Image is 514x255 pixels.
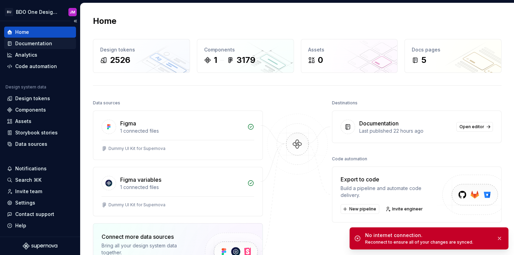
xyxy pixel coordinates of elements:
div: Destinations [332,98,358,108]
div: Code automation [15,63,57,70]
div: Design tokens [100,46,183,53]
div: Data sources [15,141,47,148]
div: Dummy UI Kit for Supernova [108,146,165,151]
a: Code automation [4,61,76,72]
a: Open editor [456,122,493,132]
a: Docs pages5 [404,39,502,73]
div: Design tokens [15,95,50,102]
span: Invite engineer [392,206,423,212]
div: Documentation [15,40,52,47]
div: No internet connection. [365,232,491,239]
a: Components [4,104,76,115]
a: Settings [4,197,76,208]
div: Build a pipeline and automate code delivery. [341,185,442,199]
span: Open editor [459,124,484,130]
a: Documentation [4,38,76,49]
h2: Home [93,16,116,27]
div: Code automation [332,154,367,164]
div: Reconnect to ensure all of your changes are synced. [365,239,491,245]
div: 5 [421,55,426,66]
div: 1 [214,55,217,66]
div: Assets [308,46,391,53]
button: New pipeline [341,204,379,214]
div: Analytics [15,51,37,58]
div: 3179 [237,55,255,66]
div: Design system data [6,84,46,90]
div: Export to code [341,175,442,183]
div: Storybook stories [15,129,58,136]
div: 0 [318,55,323,66]
a: Home [4,27,76,38]
div: Help [15,222,26,229]
a: Storybook stories [4,127,76,138]
div: 1 connected files [120,127,243,134]
a: Invite team [4,186,76,197]
div: Figma variables [120,176,161,184]
button: BUBDO One Design SystemJM [1,4,79,19]
div: Invite team [15,188,42,195]
span: New pipeline [349,206,376,212]
button: Search ⌘K [4,174,76,186]
div: JM [70,9,75,15]
div: Documentation [359,119,399,127]
div: Docs pages [412,46,494,53]
button: Contact support [4,209,76,220]
svg: Supernova Logo [23,243,57,249]
div: Figma [120,119,136,127]
a: Design tokens [4,93,76,104]
div: Home [15,29,29,36]
div: Assets [15,118,31,125]
div: BU [5,8,13,16]
div: Data sources [93,98,120,108]
div: Components [15,106,46,113]
div: Last published 22 hours ago [359,127,453,134]
button: Notifications [4,163,76,174]
a: Assets0 [301,39,398,73]
a: Assets [4,116,76,127]
div: Search ⌘K [15,177,41,183]
div: Components [204,46,287,53]
div: 1 connected files [120,184,243,191]
div: Connect more data sources [102,233,193,241]
div: BDO One Design System [16,9,60,16]
div: Dummy UI Kit for Supernova [108,202,165,208]
div: Notifications [15,165,47,172]
a: Components13179 [197,39,294,73]
a: Invite engineer [383,204,426,214]
a: Data sources [4,139,76,150]
a: Figma variables1 connected filesDummy UI Kit for Supernova [93,167,263,216]
button: Collapse sidebar [70,16,80,26]
a: Design tokens2526 [93,39,190,73]
div: Settings [15,199,35,206]
button: Help [4,220,76,231]
a: Figma1 connected filesDummy UI Kit for Supernova [93,111,263,160]
a: Analytics [4,49,76,60]
div: 2526 [110,55,130,66]
div: Contact support [15,211,54,218]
